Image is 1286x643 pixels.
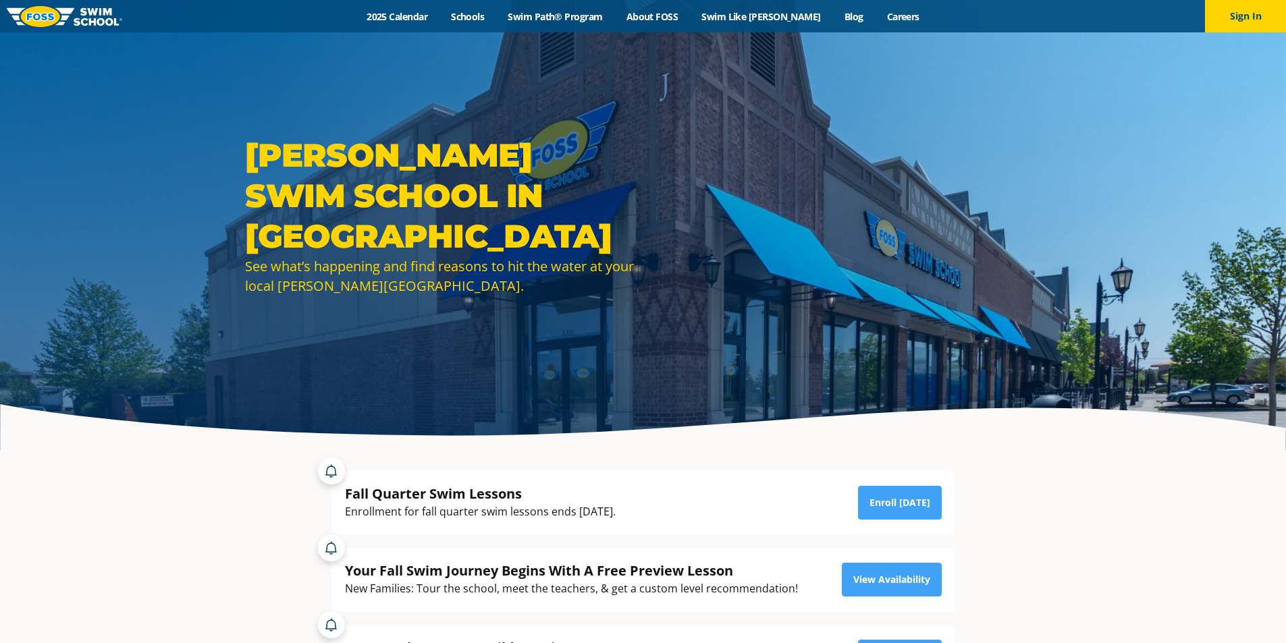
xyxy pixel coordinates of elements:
h1: [PERSON_NAME] Swim School in [GEOGRAPHIC_DATA] [245,135,637,256]
div: Fall Quarter Swim Lessons [345,484,616,503]
a: Swim Like [PERSON_NAME] [690,10,833,23]
a: Enroll [DATE] [858,486,942,520]
div: New Families: Tour the school, meet the teachers, & get a custom level recommendation! [345,580,798,598]
div: See what’s happening and find reasons to hit the water at your local [PERSON_NAME][GEOGRAPHIC_DATA]. [245,256,637,296]
a: Schools [439,10,496,23]
div: Your Fall Swim Journey Begins With A Free Preview Lesson [345,561,798,580]
a: Swim Path® Program [496,10,614,23]
a: 2025 Calendar [355,10,439,23]
img: FOSS Swim School Logo [7,6,122,27]
a: Blog [832,10,875,23]
a: About FOSS [614,10,690,23]
a: View Availability [842,563,942,596]
a: Careers [875,10,931,23]
div: Enrollment for fall quarter swim lessons ends [DATE]. [345,503,616,521]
